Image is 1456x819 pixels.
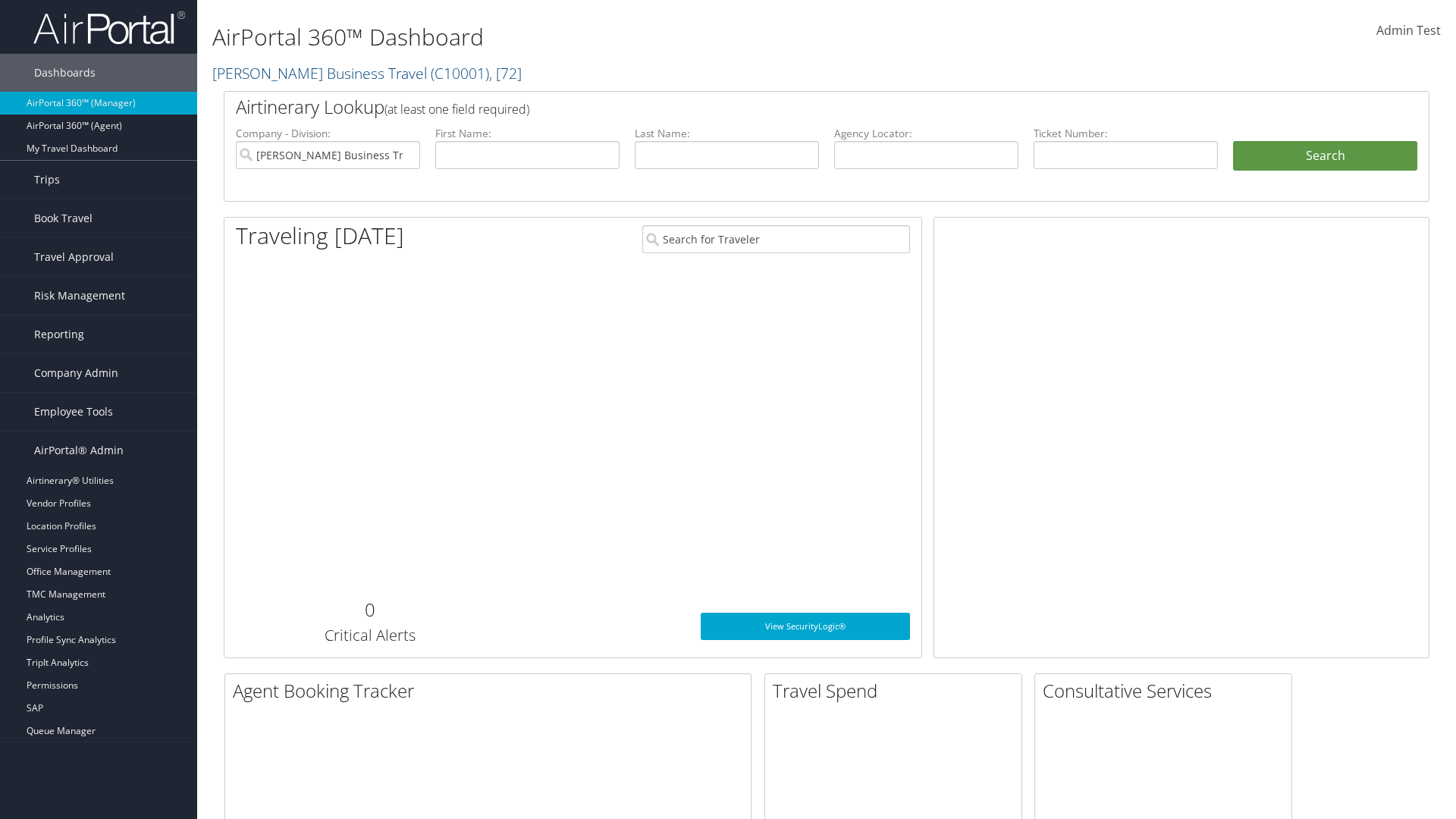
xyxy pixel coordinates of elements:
span: Employee Tools [34,393,113,431]
h3: Critical Alerts [236,625,504,646]
h1: AirPortal 360™ Dashboard [212,21,1031,53]
span: , [ 72 ] [489,63,522,83]
label: Ticket Number: [1034,126,1218,141]
label: Agency Locator: [834,126,1018,141]
span: Travel Approval [34,238,114,276]
h2: 0 [236,597,504,623]
input: Search for Traveler [642,225,910,253]
span: Company Admin [34,354,118,392]
button: Search [1233,141,1417,171]
h2: Airtinerary Lookup [236,94,1317,120]
span: Risk Management [34,277,125,315]
span: Trips [34,161,60,199]
span: Dashboards [34,54,96,92]
h2: Consultative Services [1043,678,1291,704]
h1: Traveling [DATE] [236,220,404,252]
img: airportal-logo.png [33,10,185,45]
h2: Travel Spend [773,678,1021,704]
span: ( C10001 ) [431,63,489,83]
a: View SecurityLogic® [701,613,910,640]
span: Admin Test [1376,22,1441,39]
label: First Name: [435,126,620,141]
span: AirPortal® Admin [34,431,124,469]
label: Last Name: [635,126,819,141]
a: [PERSON_NAME] Business Travel [212,63,522,83]
label: Company - Division: [236,126,420,141]
a: Admin Test [1376,8,1441,55]
span: Reporting [34,315,84,353]
h2: Agent Booking Tracker [233,678,751,704]
span: (at least one field required) [384,101,529,118]
span: Book Travel [34,199,93,237]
